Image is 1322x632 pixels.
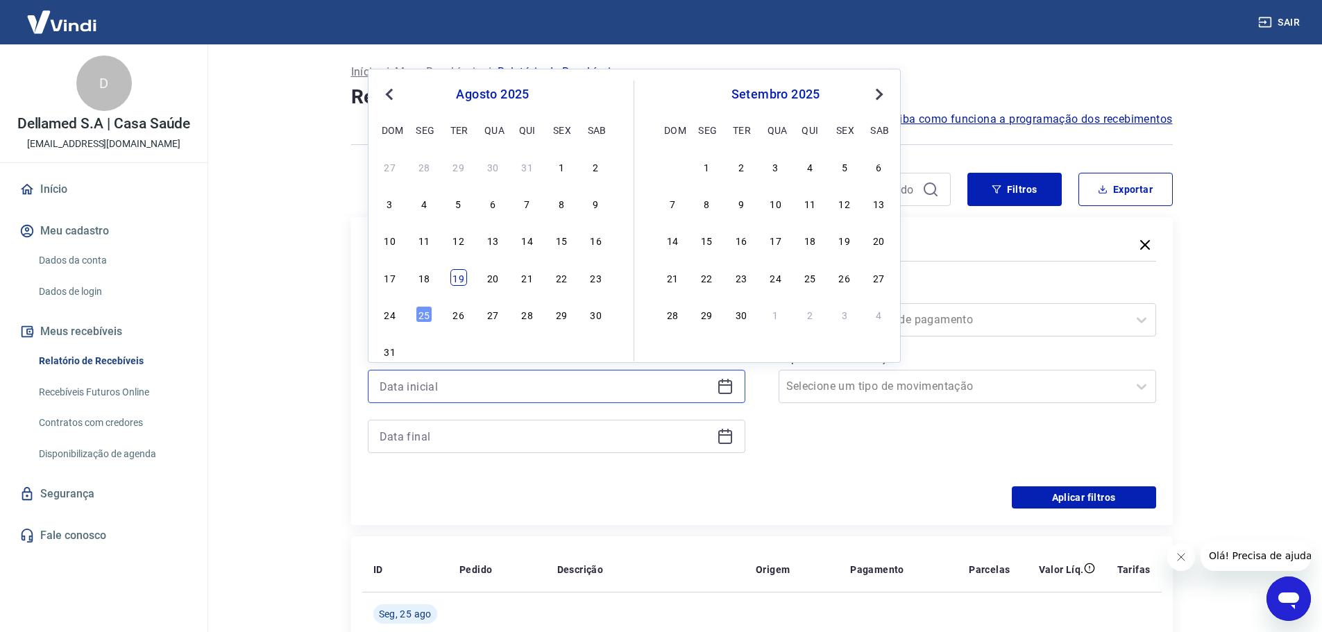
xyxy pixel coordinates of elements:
[382,195,398,212] div: Choose domingo, 3 de agosto de 2025
[768,158,784,175] div: Choose quarta-feira, 3 de setembro de 2025
[380,376,711,397] input: Data inicial
[969,563,1010,577] p: Parcelas
[484,158,501,175] div: Choose quarta-feira, 30 de julho de 2025
[416,158,432,175] div: Choose segunda-feira, 28 de julho de 2025
[664,195,681,212] div: Choose domingo, 7 de setembro de 2025
[733,121,749,138] div: ter
[1266,577,1311,621] iframe: Botão para abrir a janela de mensagens
[662,156,889,324] div: month 2025-09
[17,117,191,131] p: Dellamed S.A | Casa Saúde
[553,269,570,286] div: Choose sexta-feira, 22 de agosto de 2025
[450,121,467,138] div: ter
[733,195,749,212] div: Choose terça-feira, 9 de setembro de 2025
[395,64,481,80] p: Meus Recebíveis
[588,269,604,286] div: Choose sábado, 23 de agosto de 2025
[698,158,715,175] div: Choose segunda-feira, 1 de setembro de 2025
[519,158,536,175] div: Choose quinta-feira, 31 de julho de 2025
[698,121,715,138] div: seg
[484,121,501,138] div: qua
[382,343,398,359] div: Choose domingo, 31 de agosto de 2025
[698,269,715,286] div: Choose segunda-feira, 22 de setembro de 2025
[553,158,570,175] div: Choose sexta-feira, 1 de agosto de 2025
[384,64,389,80] p: /
[886,111,1173,128] a: Saiba como funciona a programação dos recebimentos
[1167,543,1195,571] iframe: Fechar mensagem
[484,343,501,359] div: Choose quarta-feira, 3 de setembro de 2025
[588,232,604,248] div: Choose sábado, 16 de agosto de 2025
[781,350,1153,367] label: Tipo de Movimentação
[870,121,887,138] div: sab
[870,158,887,175] div: Choose sábado, 6 de setembro de 2025
[351,83,1173,111] h4: Relatório de Recebíveis
[768,306,784,323] div: Choose quarta-feira, 1 de outubro de 2025
[1201,540,1311,571] iframe: Mensagem da empresa
[380,426,711,447] input: Data final
[33,378,191,407] a: Recebíveis Futuros Online
[76,55,132,111] div: D
[733,269,749,286] div: Choose terça-feira, 23 de setembro de 2025
[382,121,398,138] div: dom
[17,316,191,347] button: Meus recebíveis
[836,195,853,212] div: Choose sexta-feira, 12 de setembro de 2025
[802,232,818,248] div: Choose quinta-feira, 18 de setembro de 2025
[17,216,191,246] button: Meu cadastro
[1078,173,1173,206] button: Exportar
[459,563,492,577] p: Pedido
[17,174,191,205] a: Início
[664,269,681,286] div: Choose domingo, 21 de setembro de 2025
[450,269,467,286] div: Choose terça-feira, 19 de agosto de 2025
[519,269,536,286] div: Choose quinta-feira, 21 de agosto de 2025
[450,232,467,248] div: Choose terça-feira, 12 de agosto de 2025
[450,158,467,175] div: Choose terça-feira, 29 de julho de 2025
[1255,10,1305,35] button: Sair
[662,86,889,103] div: setembro 2025
[768,269,784,286] div: Choose quarta-feira, 24 de setembro de 2025
[416,121,432,138] div: seg
[351,64,379,80] p: Início
[836,306,853,323] div: Choose sexta-feira, 3 de outubro de 2025
[588,306,604,323] div: Choose sábado, 30 de agosto de 2025
[698,232,715,248] div: Choose segunda-feira, 15 de setembro de 2025
[486,64,491,80] p: /
[802,306,818,323] div: Choose quinta-feira, 2 de outubro de 2025
[733,158,749,175] div: Choose terça-feira, 2 de setembro de 2025
[519,306,536,323] div: Choose quinta-feira, 28 de agosto de 2025
[802,158,818,175] div: Choose quinta-feira, 4 de setembro de 2025
[519,232,536,248] div: Choose quinta-feira, 14 de agosto de 2025
[1039,563,1084,577] p: Valor Líq.
[33,409,191,437] a: Contratos com credores
[553,121,570,138] div: sex
[850,563,904,577] p: Pagamento
[768,232,784,248] div: Choose quarta-feira, 17 de setembro de 2025
[27,137,180,151] p: [EMAIL_ADDRESS][DOMAIN_NAME]
[588,195,604,212] div: Choose sábado, 9 de agosto de 2025
[382,232,398,248] div: Choose domingo, 10 de agosto de 2025
[664,158,681,175] div: Choose domingo, 31 de agosto de 2025
[967,173,1062,206] button: Filtros
[664,121,681,138] div: dom
[416,195,432,212] div: Choose segunda-feira, 4 de agosto de 2025
[836,158,853,175] div: Choose sexta-feira, 5 de setembro de 2025
[553,195,570,212] div: Choose sexta-feira, 8 de agosto de 2025
[17,520,191,551] a: Fale conosco
[756,563,790,577] p: Origem
[33,277,191,306] a: Dados de login
[588,121,604,138] div: sab
[8,10,117,21] span: Olá! Precisa de ajuda?
[450,195,467,212] div: Choose terça-feira, 5 de agosto de 2025
[557,563,604,577] p: Descrição
[870,269,887,286] div: Choose sábado, 27 de setembro de 2025
[379,607,432,621] span: Seg, 25 ago
[588,158,604,175] div: Choose sábado, 2 de agosto de 2025
[484,195,501,212] div: Choose quarta-feira, 6 de agosto de 2025
[733,306,749,323] div: Choose terça-feira, 30 de setembro de 2025
[1117,563,1151,577] p: Tarifas
[33,440,191,468] a: Disponibilização de agenda
[382,158,398,175] div: Choose domingo, 27 de julho de 2025
[450,306,467,323] div: Choose terça-feira, 26 de agosto de 2025
[519,121,536,138] div: qui
[416,269,432,286] div: Choose segunda-feira, 18 de agosto de 2025
[373,563,383,577] p: ID
[870,232,887,248] div: Choose sábado, 20 de setembro de 2025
